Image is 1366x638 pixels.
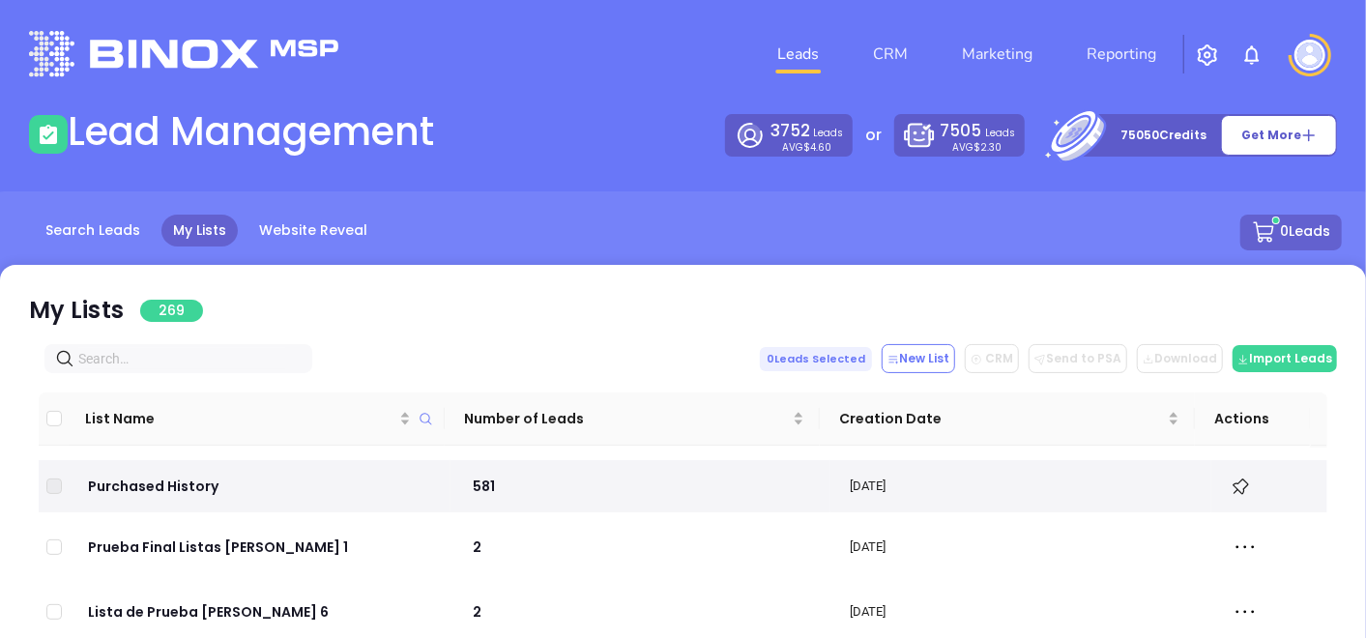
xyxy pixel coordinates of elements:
a: CRM [865,35,916,73]
span: $4.60 [803,140,831,155]
button: 0Leads [1240,215,1342,250]
span: $2.30 [974,140,1003,155]
p: [DATE] [850,537,1196,557]
p: [DATE] [850,602,1196,622]
a: Marketing [954,35,1040,73]
span: List Name [85,408,395,429]
p: AVG [782,143,831,152]
p: [DATE] [850,477,1196,496]
p: Leads [940,119,1014,143]
a: Reporting [1079,35,1164,73]
img: iconNotification [1240,43,1264,67]
button: New List [882,344,955,373]
th: Creation Date [820,392,1195,446]
p: or [865,124,882,147]
div: My Lists [29,293,203,328]
p: Purchased History [85,476,435,497]
span: 3752 [770,119,810,142]
span: 269 [140,300,203,322]
th: Actions [1195,392,1311,446]
button: Download [1137,344,1223,373]
a: Leads [770,35,827,73]
span: 0 Leads Selected [760,347,872,371]
p: Lista de Prueba [PERSON_NAME] 6 [85,601,435,623]
th: List Name [70,392,445,446]
p: 75050 Credits [1120,126,1206,145]
p: Prueba Final Listas [PERSON_NAME] 1 [85,536,435,558]
p: 2 [470,536,816,558]
p: AVG [953,143,1003,152]
a: My Lists [161,215,238,246]
span: Number of Leads [464,408,789,429]
span: Creation Date [839,408,1164,429]
button: Get More [1221,115,1337,156]
a: Website Reveal [247,215,379,246]
p: 581 [470,476,816,497]
button: Send to PSA [1029,344,1127,373]
p: Leads [770,119,843,143]
button: Import Leads [1233,345,1337,372]
p: 2 [470,601,816,623]
button: CRM [965,344,1019,373]
h1: Lead Management [68,108,434,155]
a: Search Leads [34,215,152,246]
input: Search… [78,348,286,369]
img: user [1294,40,1325,71]
img: logo [29,31,338,76]
th: Number of Leads [445,392,820,446]
span: 7505 [940,119,981,142]
img: iconSetting [1196,43,1219,67]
